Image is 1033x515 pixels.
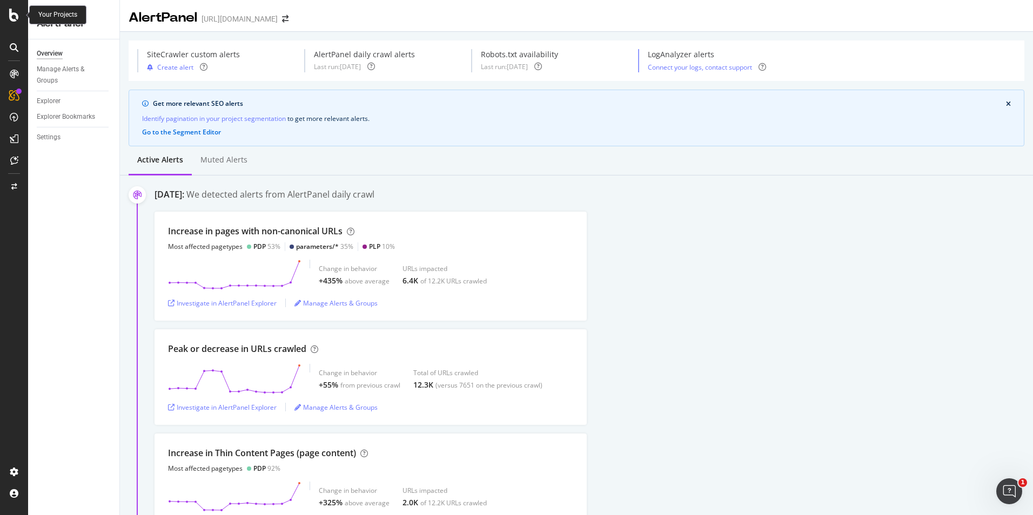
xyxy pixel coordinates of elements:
div: We detected alerts from AlertPanel daily crawl [186,188,374,201]
div: 6.4K [403,275,418,286]
div: +435% [319,275,343,286]
a: Overview [37,48,112,59]
button: Manage Alerts & Groups [294,398,378,416]
a: Settings [37,132,112,143]
div: (versus 7651 on the previous crawl) [435,381,542,390]
div: PLP [369,242,380,251]
a: Connect your logs, contact support [648,63,752,72]
div: Settings [37,132,61,143]
div: info banner [129,90,1024,146]
button: Connect your logs, contact support [648,62,752,72]
div: Increase in pages with non-canonical URLs [168,225,343,238]
div: +325% [319,497,343,508]
div: SiteCrawler custom alerts [147,49,240,60]
div: Change in behavior [319,264,390,273]
a: Investigate in AlertPanel Explorer [168,403,277,412]
a: Identify pagination in your project segmentation [142,113,286,124]
div: Explorer [37,96,61,107]
div: Overview [37,48,63,59]
div: Manage Alerts & Groups [37,64,102,86]
div: +55% [319,380,338,390]
button: close banner [1003,98,1014,110]
div: Change in behavior [319,486,390,495]
div: Increase in Thin Content Pages (page content) [168,447,356,459]
iframe: Intercom live chat [996,478,1022,504]
div: PDP [253,464,266,473]
a: Manage Alerts & Groups [294,299,378,308]
a: Manage Alerts & Groups [37,64,112,86]
div: Last run: [DATE] [481,62,528,71]
span: 1 [1018,478,1027,487]
div: 12.3K [413,380,433,390]
button: Investigate in AlertPanel Explorer [168,398,277,416]
div: Explorer Bookmarks [37,111,95,123]
div: LogAnalyzer alerts [648,49,766,60]
a: Explorer Bookmarks [37,111,112,123]
div: 92% [253,464,280,473]
div: arrow-right-arrow-left [282,15,289,23]
div: URLs impacted [403,486,487,495]
div: of 12.2K URLs crawled [420,276,487,286]
div: 53% [253,242,280,251]
div: Total of URLs crawled [413,368,542,377]
div: [URL][DOMAIN_NAME] [202,13,278,24]
div: Peak or decrease in URLs crawled [168,343,306,355]
a: Investigate in AlertPanel Explorer [168,299,277,308]
div: Most affected pagetypes [168,242,243,251]
div: Most affected pagetypes [168,464,243,473]
button: Go to the Segment Editor [142,128,221,136]
div: Create alert [157,63,193,72]
div: 10% [369,242,395,251]
div: 2.0K [403,497,418,508]
div: Muted alerts [200,154,247,165]
div: above average [345,498,390,507]
div: Change in behavior [319,368,400,377]
div: Active alerts [137,154,183,165]
a: Explorer [37,96,112,107]
div: Last run: [DATE] [314,62,361,71]
div: parameters/* [296,242,339,251]
a: Manage Alerts & Groups [294,403,378,412]
div: [DATE]: [155,188,184,201]
div: of 12.2K URLs crawled [420,498,487,507]
div: above average [345,276,390,286]
button: Create alert [147,62,193,72]
div: Your Projects [38,10,77,19]
div: Get more relevant SEO alerts [153,99,1006,109]
button: Manage Alerts & Groups [294,294,378,311]
button: Investigate in AlertPanel Explorer [168,294,277,311]
div: URLs impacted [403,264,487,273]
div: AlertPanel daily crawl alerts [314,49,415,60]
div: to get more relevant alerts . [142,113,1011,124]
div: PDP [253,242,266,251]
div: AlertPanel [129,9,197,27]
div: 35% [296,242,353,251]
div: from previous crawl [340,381,400,390]
div: Robots.txt availability [481,49,558,60]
